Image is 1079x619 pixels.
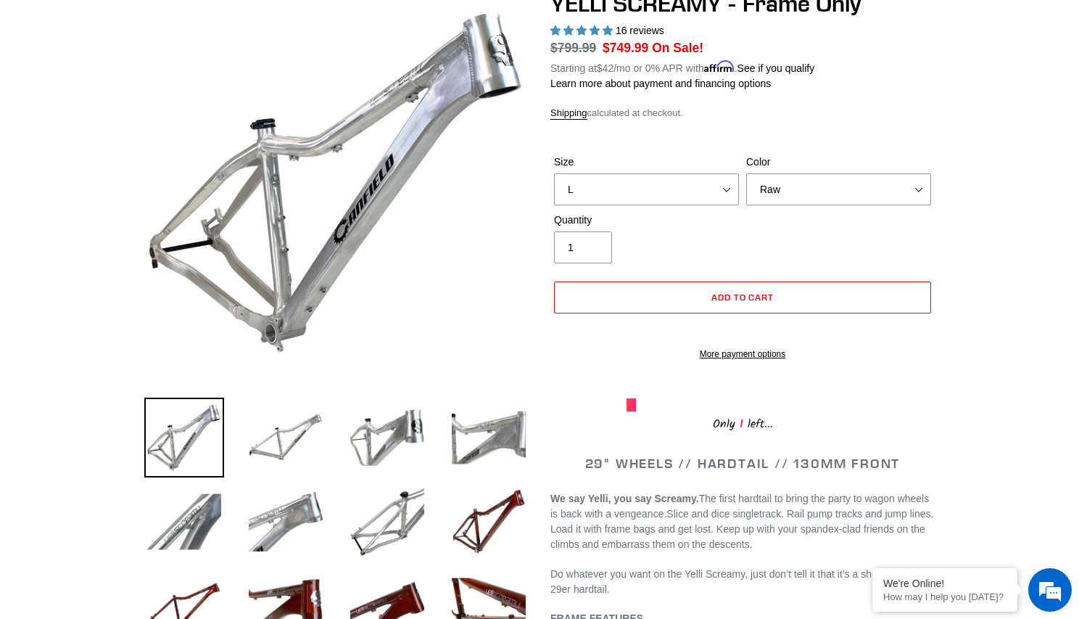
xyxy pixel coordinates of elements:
a: See if you qualify - Learn more about Affirm Financing (opens in modal) [737,62,815,74]
p: How may I help you today? [883,591,1006,602]
p: Slice and dice singletrack. Rail pump tracks and jump lines. Load it with frame bags and get lost... [550,491,935,552]
span: 1 [735,415,748,433]
img: Load image into Gallery viewer, YELLI SCREAMY - Frame Only [246,398,326,477]
span: 5.00 stars [550,25,616,36]
button: Add to cart [554,282,931,313]
a: Shipping [550,107,587,120]
img: Load image into Gallery viewer, YELLI SCREAMY - Frame Only [144,482,224,562]
span: Add to cart [711,292,774,303]
img: Load image into Gallery viewer, YELLI SCREAMY - Frame Only [449,482,529,562]
img: Load image into Gallery viewer, YELLI SCREAMY - Frame Only [347,398,427,477]
a: More payment options [554,348,931,361]
textarea: Type your message and hit 'Enter' [7,396,276,447]
div: We're Online! [883,578,1006,589]
span: The first hardtail to bring the party to wagon wheels is back with a vengeance. [550,493,929,520]
label: Color [746,155,931,170]
img: Load image into Gallery viewer, YELLI SCREAMY - Frame Only [144,398,224,477]
img: d_696896380_company_1647369064580_696896380 [46,73,83,109]
span: $749.99 [603,41,648,55]
img: Load image into Gallery viewer, YELLI SCREAMY - Frame Only [347,482,427,562]
span: Do whatever you want on the Yelli Screamy, just don’t tell it that it’s a short-travel 29er hardt... [550,568,911,595]
span: We're online! [84,183,200,329]
span: $42 [597,62,613,74]
label: Quantity [554,213,739,228]
div: Minimize live chat window [238,7,273,42]
div: calculated at checkout. [550,106,935,120]
p: Starting at /mo or 0% APR with . [550,57,814,76]
span: On Sale! [652,38,703,57]
img: Load image into Gallery viewer, YELLI SCREAMY - Frame Only [246,482,326,562]
s: $799.99 [550,41,596,55]
div: Only left... [627,411,859,434]
div: Navigation go back [16,80,38,102]
span: Affirm [704,60,735,73]
b: We say Yelli, you say Screamy. [550,493,699,504]
div: Chat with us now [97,81,265,100]
img: Load image into Gallery viewer, YELLI SCREAMY - Frame Only [449,398,529,477]
label: Size [554,155,739,170]
span: 29" WHEELS // HARDTAIL // 130MM FRONT [585,455,901,472]
a: Learn more about payment and financing options [550,78,771,89]
span: 16 reviews [616,25,664,36]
